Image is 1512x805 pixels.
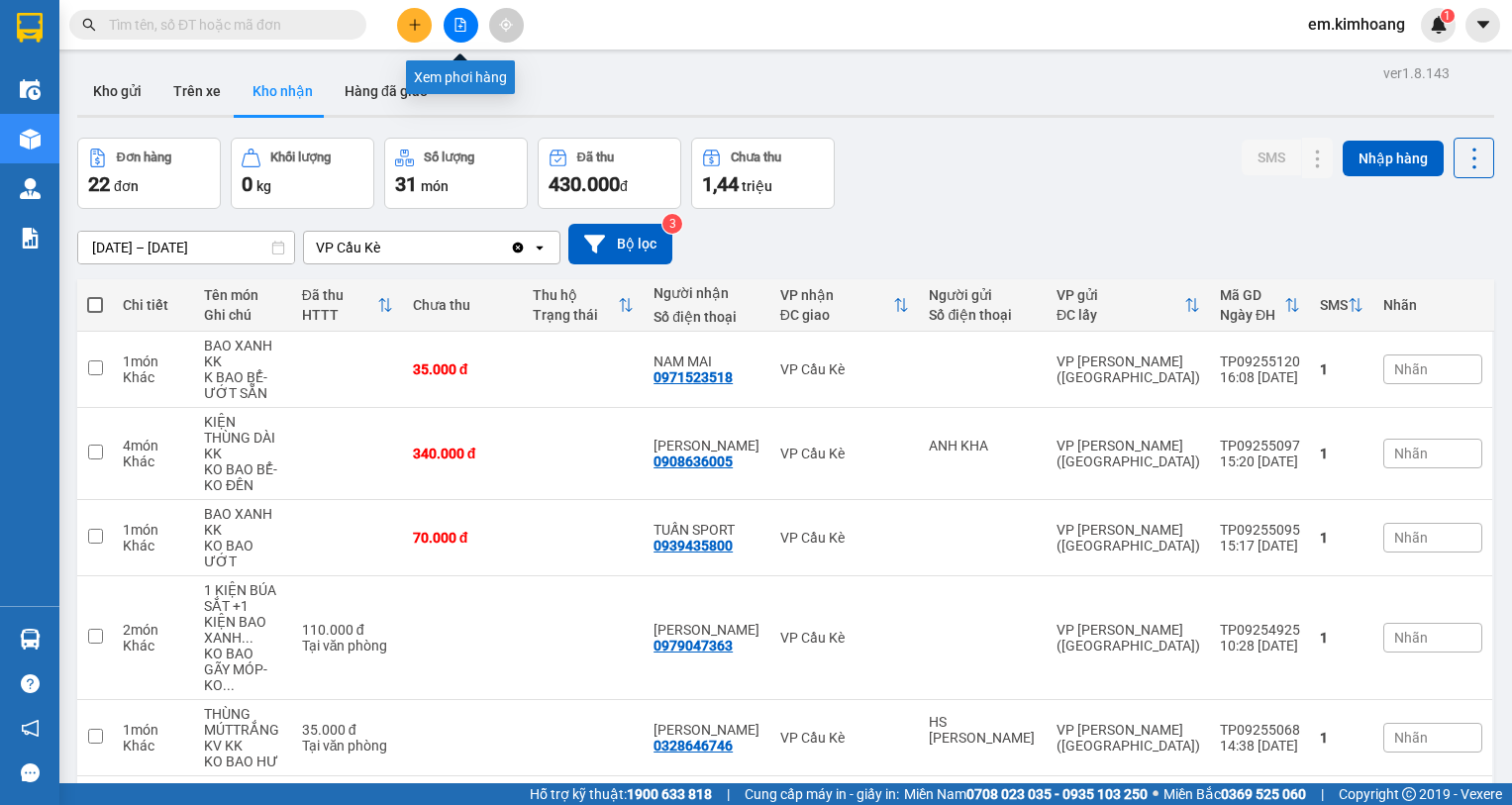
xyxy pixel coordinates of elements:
div: Đơn hàng [117,151,171,164]
div: 0979047363 [654,638,733,654]
div: Khác [123,453,184,469]
div: ANH CƯỜNG [654,438,760,453]
div: ĐC giao [780,307,894,323]
strong: 0369 525 060 [1221,786,1306,802]
div: 10:28 [DATE] [1220,638,1300,654]
div: ĐC lấy [1057,307,1184,323]
div: 1 [1320,630,1363,646]
button: Số lượng31món [384,138,528,209]
input: Selected VP Cầu Kè. [382,238,384,257]
div: TÔ THI THI [654,722,760,738]
div: Mã GD [1220,287,1284,303]
div: TP09254925 [1220,622,1300,638]
div: 1 món [123,722,184,738]
div: 4 món [123,438,184,453]
div: 0971523518 [654,369,733,385]
div: BAO XANH KK [204,338,282,369]
span: Nhãn [1394,446,1428,461]
div: 35.000 đ [413,361,514,377]
div: 70.000 đ [413,530,514,546]
div: Số điện thoại [654,309,760,325]
img: warehouse-icon [20,178,41,199]
div: Tại văn phòng [302,638,393,654]
span: Miền Nam [904,783,1148,805]
span: 430.000 [549,172,620,196]
div: KO BAO BỂ- KO ĐỀN [204,461,282,493]
span: Nhãn [1394,730,1428,746]
div: Chưa thu [731,151,781,164]
div: Khác [123,638,184,654]
img: solution-icon [20,228,41,249]
input: Select a date range. [78,232,294,263]
div: 110.000 đ [302,622,393,638]
div: Ngày ĐH [1220,307,1284,323]
strong: 1900 633 818 [627,786,712,802]
button: Khối lượng0kg [231,138,374,209]
div: 0939435800 [654,538,733,553]
div: TP09255068 [1220,722,1300,738]
div: SMS [1320,297,1348,313]
div: 35.000 đ [302,722,393,738]
div: HTTT [302,307,377,323]
div: VP [PERSON_NAME] ([GEOGRAPHIC_DATA]) [1057,722,1200,754]
div: ANH KHA [929,438,1037,453]
div: Tại văn phòng [302,738,393,754]
button: Kho nhận [237,67,329,115]
div: 0908636005 [654,453,733,469]
div: 340.000 đ [413,446,514,461]
strong: BIÊN NHẬN GỬI HÀNG [66,11,230,30]
img: logo-vxr [17,13,43,43]
div: KO BAO GÃY MÓP- KO ĐỀN [204,646,282,693]
span: triệu [742,178,772,194]
span: CÔ VÂN [124,39,179,57]
sup: 1 [1441,9,1455,23]
div: VP Cầu Kè [780,530,910,546]
sup: 3 [662,214,682,234]
div: TP09255097 [1220,438,1300,453]
button: Kho gửi [77,67,157,115]
span: GIAO: [8,129,48,148]
div: ver 1.8.143 [1383,62,1450,84]
th: Toggle SortBy [292,279,403,332]
div: 16:08 [DATE] [1220,369,1300,385]
div: Đã thu [302,287,377,303]
div: KIỆN THÙNG DÀI KK [204,414,282,461]
div: 1 [1320,361,1363,377]
input: Tìm tên, số ĐT hoặc mã đơn [109,14,343,36]
div: NAM MAI [654,353,760,369]
span: ⚪️ [1153,790,1159,798]
div: Ghi chú [204,307,282,323]
span: 0975644499 - [8,107,142,126]
span: Nhãn [1394,630,1428,646]
span: ... [242,630,253,646]
span: ... [223,677,235,693]
div: Chi tiết [123,297,184,313]
div: HS HOÀNG NHI [929,714,1037,746]
div: 15:17 [DATE] [1220,538,1300,553]
div: Người nhận [654,285,760,301]
img: warehouse-icon [20,79,41,100]
div: Khác [123,369,184,385]
img: icon-new-feature [1430,16,1448,34]
p: GỬI: [8,39,289,57]
div: 14:38 [DATE] [1220,738,1300,754]
div: TP09255120 [1220,353,1300,369]
div: Nhãn [1383,297,1482,313]
div: VP Cầu Kè [780,446,910,461]
div: Số lượng [424,151,474,164]
div: Đã thu [577,151,614,164]
button: Trên xe [157,67,237,115]
span: | [1321,783,1324,805]
span: đ [620,178,628,194]
img: warehouse-icon [20,129,41,150]
div: 0328646746 [654,738,733,754]
th: Toggle SortBy [770,279,920,332]
div: KO BAO ƯỚT [204,538,282,569]
div: VP Cầu Kè [316,238,380,257]
span: đơn [114,178,139,194]
div: 1 [1320,446,1363,461]
div: Khác [123,538,184,553]
button: file-add [444,8,478,43]
div: Khác [123,738,184,754]
button: plus [397,8,432,43]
